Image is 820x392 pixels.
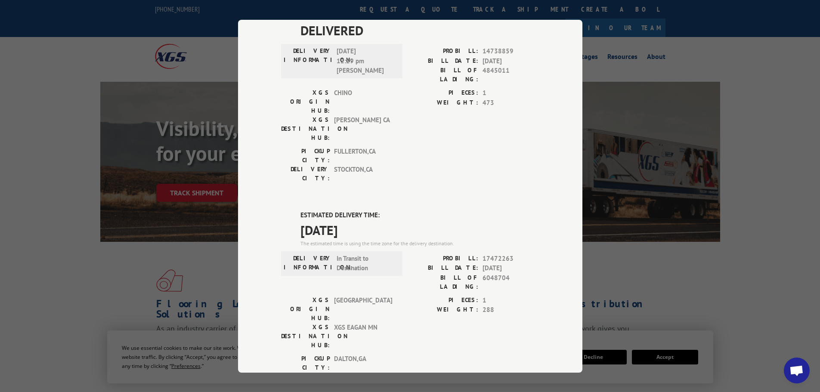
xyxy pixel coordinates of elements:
[784,358,810,383] div: Open chat
[483,253,539,263] span: 17472263
[410,66,478,84] label: BILL OF LADING:
[334,165,392,183] span: STOCKTON , CA
[284,253,332,273] label: DELIVERY INFORMATION:
[281,88,330,115] label: XGS ORIGIN HUB:
[483,273,539,291] span: 6048704
[334,147,392,165] span: FULLERTON , CA
[334,372,392,390] span: [GEOGRAPHIC_DATA] , MN
[410,295,478,305] label: PIECES:
[284,46,332,76] label: DELIVERY INFORMATION:
[300,239,539,247] div: The estimated time is using the time zone for the delivery destination.
[483,98,539,108] span: 473
[483,305,539,315] span: 288
[483,88,539,98] span: 1
[281,165,330,183] label: DELIVERY CITY:
[281,295,330,322] label: XGS ORIGIN HUB:
[337,253,395,273] span: In Transit to Destination
[410,88,478,98] label: PIECES:
[300,220,539,239] span: [DATE]
[281,372,330,390] label: DELIVERY CITY:
[334,354,392,372] span: DALTON , GA
[281,322,330,349] label: XGS DESTINATION HUB:
[483,263,539,273] span: [DATE]
[483,46,539,56] span: 14738859
[410,56,478,66] label: BILL DATE:
[410,305,478,315] label: WEIGHT:
[410,253,478,263] label: PROBILL:
[334,115,392,142] span: [PERSON_NAME] CA
[281,115,330,142] label: XGS DESTINATION HUB:
[334,88,392,115] span: CHINO
[410,273,478,291] label: BILL OF LADING:
[334,295,392,322] span: [GEOGRAPHIC_DATA]
[281,147,330,165] label: PICKUP CITY:
[334,322,392,349] span: XGS EAGAN MN
[483,295,539,305] span: 1
[300,21,539,40] span: DELIVERED
[410,263,478,273] label: BILL DATE:
[483,66,539,84] span: 4845011
[483,56,539,66] span: [DATE]
[410,98,478,108] label: WEIGHT:
[281,354,330,372] label: PICKUP CITY:
[337,46,395,76] span: [DATE] 12:29 pm [PERSON_NAME]
[300,210,539,220] label: ESTIMATED DELIVERY TIME:
[410,46,478,56] label: PROBILL:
